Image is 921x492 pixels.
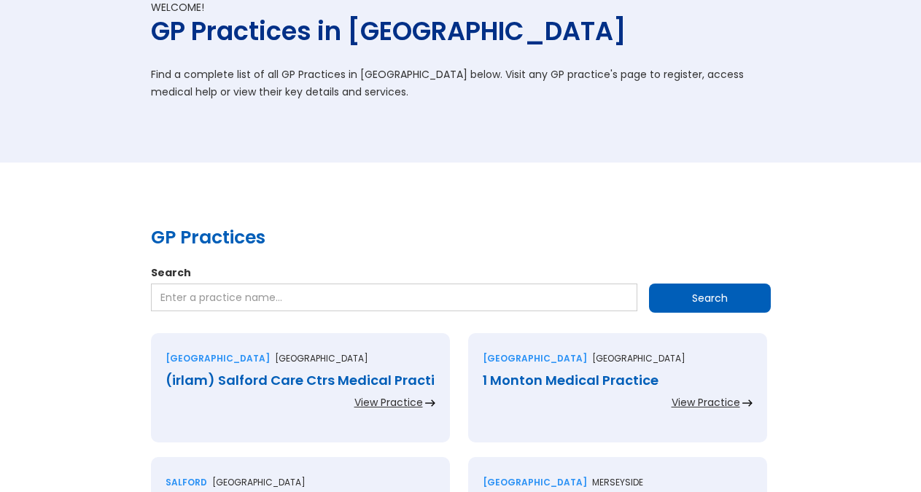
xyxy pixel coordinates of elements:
div: [GEOGRAPHIC_DATA] [483,475,587,490]
div: (irlam) Salford Care Ctrs Medical Practi [166,373,435,388]
p: Find a complete list of all GP Practices in [GEOGRAPHIC_DATA] below. Visit any GP practice's page... [151,66,771,101]
div: View Practice [672,395,740,410]
a: [GEOGRAPHIC_DATA][GEOGRAPHIC_DATA]1 Monton Medical PracticeView Practice [468,333,767,457]
div: [GEOGRAPHIC_DATA] [483,351,587,366]
h2: GP Practices [151,224,771,251]
p: [GEOGRAPHIC_DATA] [592,351,685,366]
div: View Practice [354,395,423,410]
label: Search [151,265,771,280]
div: [GEOGRAPHIC_DATA] [166,351,270,366]
input: Search [649,284,771,313]
p: [GEOGRAPHIC_DATA] [212,475,306,490]
p: [GEOGRAPHIC_DATA] [275,351,368,366]
div: 1 Monton Medical Practice [483,373,753,388]
p: Merseyside [592,475,643,490]
h1: GP Practices in [GEOGRAPHIC_DATA] [151,15,771,47]
input: Enter a practice name… [151,284,637,311]
div: Salford [166,475,207,490]
a: [GEOGRAPHIC_DATA][GEOGRAPHIC_DATA](irlam) Salford Care Ctrs Medical PractiView Practice [151,333,450,457]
